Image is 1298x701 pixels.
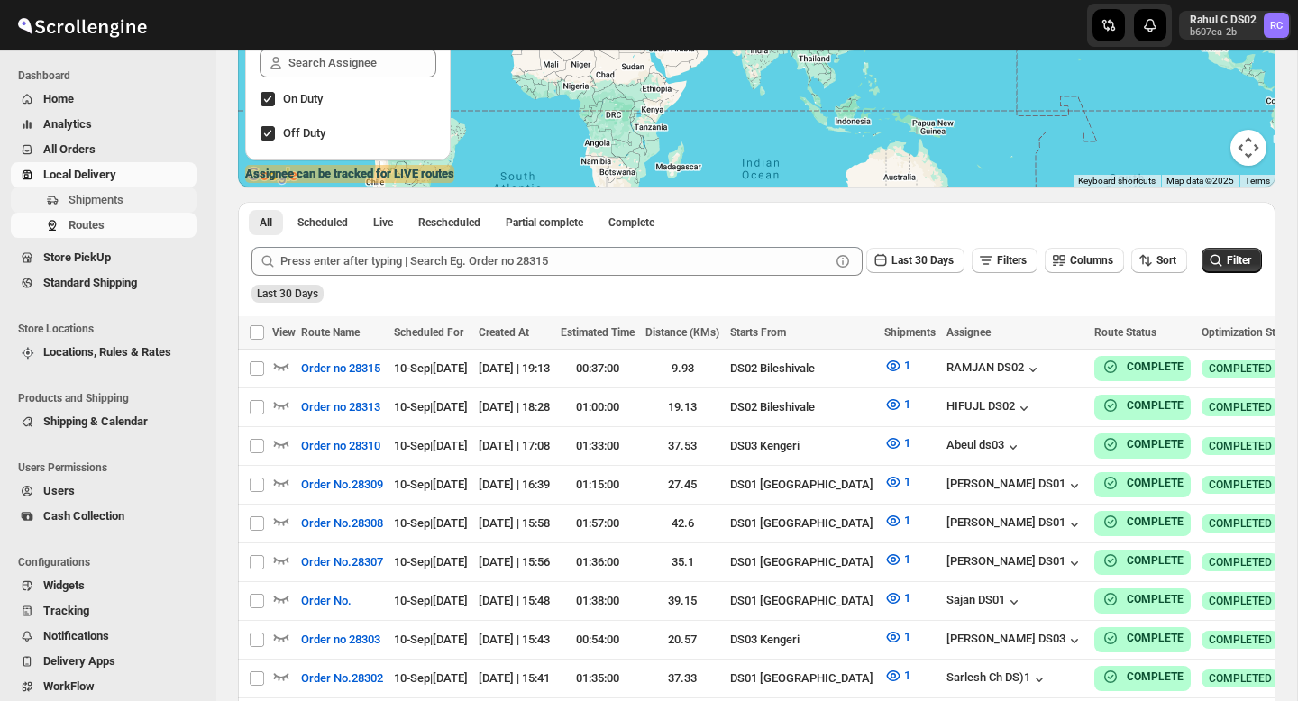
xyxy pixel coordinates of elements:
[730,514,873,533] div: DS01 [GEOGRAPHIC_DATA]
[1101,396,1184,414] button: COMPLETE
[11,187,197,213] button: Shipments
[43,484,75,497] span: Users
[1202,326,1296,339] span: Optimization Status
[11,504,197,529] button: Cash Collection
[11,624,197,649] button: Notifications
[904,630,910,643] span: 1
[904,397,910,411] span: 1
[479,514,550,533] div: [DATE] | 15:58
[18,68,204,83] span: Dashboard
[873,351,921,380] button: 1
[645,592,719,610] div: 39.15
[290,393,391,422] button: Order no 28313
[946,554,1083,572] div: [PERSON_NAME] DS01
[1101,590,1184,608] button: COMPLETE
[873,661,921,690] button: 1
[561,592,635,610] div: 01:38:00
[730,592,873,610] div: DS01 [GEOGRAPHIC_DATA]
[394,633,468,646] span: 10-Sep | [DATE]
[18,555,204,569] span: Configurations
[645,437,719,455] div: 37.53
[946,399,1033,417] div: HIFUJL DS02
[1209,400,1272,414] span: COMPLETED
[1209,594,1272,608] span: COMPLETED
[1127,670,1184,683] b: COMPLETE
[394,400,468,414] span: 10-Sep | [DATE]
[1127,515,1184,528] b: COMPLETE
[301,326,360,339] span: Route Name
[11,674,197,699] button: WorkFlow
[394,361,468,375] span: 10-Sep | [DATE]
[11,409,197,434] button: Shipping & Calendar
[43,604,89,617] span: Tracking
[873,390,921,419] button: 1
[730,476,873,494] div: DS01 [GEOGRAPHIC_DATA]
[1190,27,1257,38] p: b607ea-2b
[561,398,635,416] div: 01:00:00
[14,3,150,48] img: ScrollEngine
[301,553,383,571] span: Order No.28307
[18,460,204,475] span: Users Permissions
[608,215,654,230] span: Complete
[730,437,873,455] div: DS03 Kengeri
[904,514,910,527] span: 1
[1094,326,1156,339] span: Route Status
[1209,555,1272,569] span: COMPLETED
[561,631,635,649] div: 00:54:00
[730,360,873,378] div: DS02 Bileshivale
[43,509,124,523] span: Cash Collection
[301,360,380,378] span: Order no 28315
[11,86,197,112] button: Home
[1101,474,1184,492] button: COMPLETE
[290,432,391,460] button: Order no 28310
[1264,13,1289,38] span: Rahul C DS02
[479,553,550,571] div: [DATE] | 15:56
[561,553,635,571] div: 01:36:00
[301,514,383,533] span: Order No.28308
[260,215,272,230] span: All
[69,218,105,232] span: Routes
[873,545,921,574] button: 1
[730,326,786,339] span: Starts From
[11,112,197,137] button: Analytics
[946,360,1042,378] div: RAMJAN DS02
[730,631,873,649] div: DS03 Kengeri
[245,165,454,183] label: Assignee can be tracked for LIVE routes
[561,437,635,455] div: 01:33:00
[904,552,910,566] span: 1
[43,345,171,359] span: Locations, Rules & Rates
[1209,478,1272,492] span: COMPLETED
[946,670,1048,688] button: Sarlesh Ch DS)1
[1127,554,1184,567] b: COMPLETE
[257,287,318,300] span: Last 30 Days
[1209,516,1272,531] span: COMPLETED
[946,515,1083,533] div: [PERSON_NAME] DS01
[1245,176,1270,186] a: Terms (opens in new tab)
[394,439,468,452] span: 10-Sep | [DATE]
[43,250,111,264] span: Store PickUp
[272,326,296,339] span: View
[506,215,583,230] span: Partial complete
[43,92,74,105] span: Home
[11,213,197,238] button: Routes
[394,326,463,339] span: Scheduled For
[373,215,393,230] span: Live
[1190,13,1257,27] p: Rahul C DS02
[290,625,391,654] button: Order no 28303
[866,248,964,273] button: Last 30 Days
[1127,593,1184,605] b: COMPLETE
[11,598,197,624] button: Tracking
[904,591,910,605] span: 1
[394,671,468,685] span: 10-Sep | [DATE]
[946,477,1083,495] button: [PERSON_NAME] DS01
[873,623,921,651] button: 1
[11,649,197,674] button: Delivery Apps
[43,679,95,693] span: WorkFlow
[11,573,197,598] button: Widgets
[645,476,719,494] div: 27.45
[946,438,1022,456] button: Abeul ds03
[1209,671,1272,686] span: COMPLETED
[645,553,719,571] div: 35.1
